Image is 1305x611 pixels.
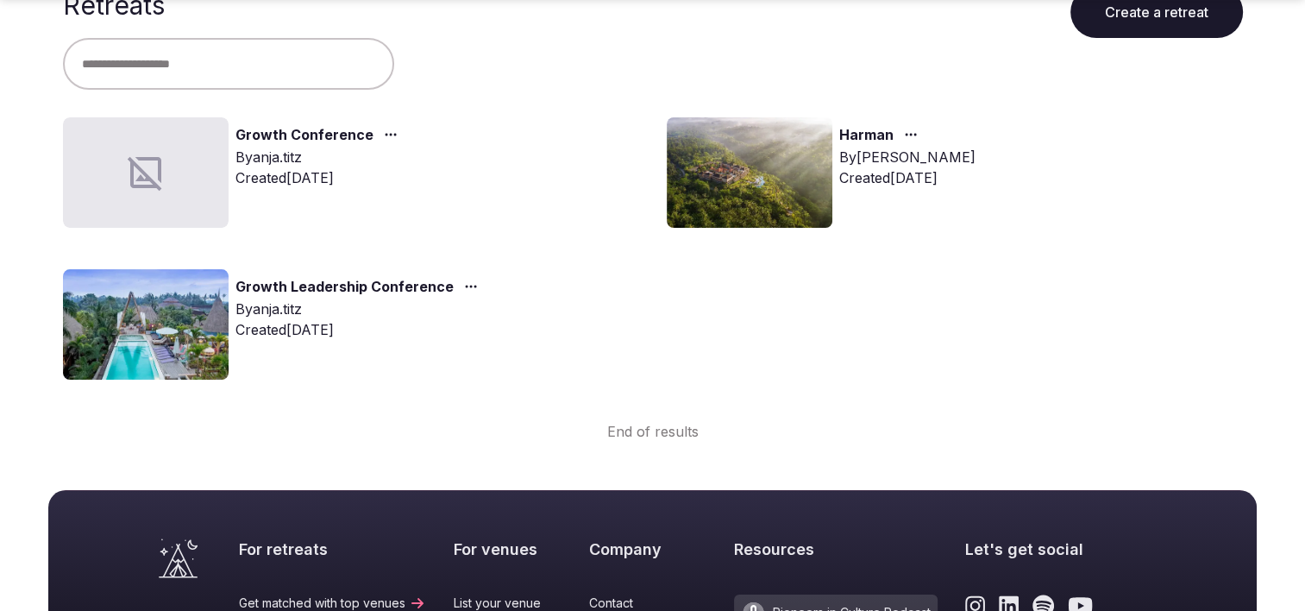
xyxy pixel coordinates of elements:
[667,117,832,228] img: Top retreat image for the retreat: Harman
[235,276,454,299] a: Growth Leadership Conference
[235,147,405,167] div: By anja.titz
[839,147,976,167] div: By [PERSON_NAME]
[235,124,373,147] a: Growth Conference
[589,539,707,560] h2: Company
[454,539,562,560] h2: For venues
[734,539,938,560] h2: Resources
[159,539,198,578] a: Visit the homepage
[235,167,405,188] div: Created [DATE]
[235,319,485,340] div: Created [DATE]
[239,539,426,560] h2: For retreats
[839,167,976,188] div: Created [DATE]
[235,299,485,319] div: By anja.titz
[839,124,894,147] a: Harman
[965,539,1146,560] h2: Let's get social
[63,269,229,380] img: Top retreat image for the retreat: Growth Leadership Conference
[63,394,1243,442] div: End of results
